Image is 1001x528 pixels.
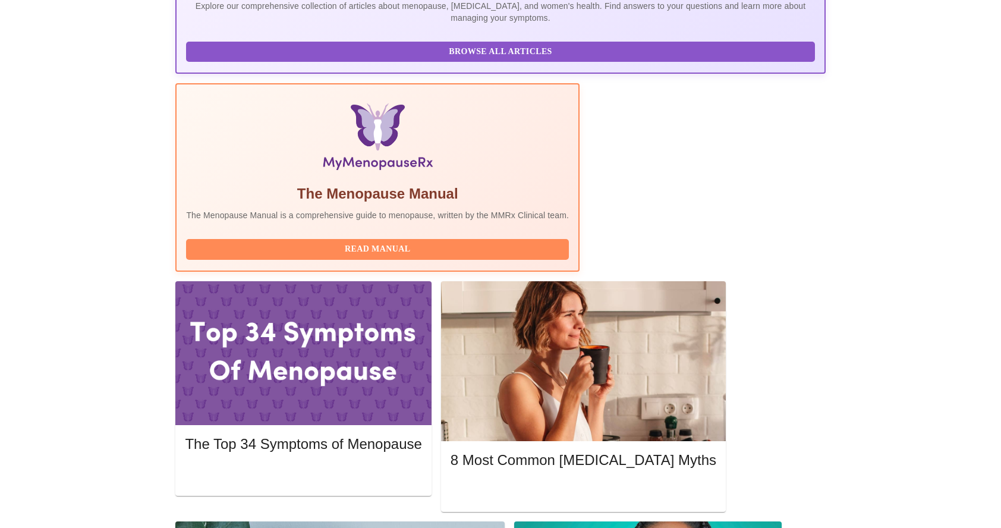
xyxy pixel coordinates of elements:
button: Browse All Articles [186,42,814,62]
button: Read More [451,481,716,502]
button: Read More [185,464,421,485]
a: Browse All Articles [186,46,817,56]
h5: 8 Most Common [MEDICAL_DATA] Myths [451,451,716,470]
a: Read More [185,469,424,479]
a: Read Manual [186,243,572,253]
h5: The Menopause Manual [186,184,569,203]
h5: The Top 34 Symptoms of Menopause [185,435,421,454]
span: Read Manual [198,242,557,257]
p: The Menopause Manual is a comprehensive guide to menopause, written by the MMRx Clinical team. [186,209,569,221]
span: Read More [197,467,410,482]
img: Menopause Manual [247,103,508,175]
span: Read More [462,484,704,499]
button: Read Manual [186,239,569,260]
span: Browse All Articles [198,45,802,59]
a: Read More [451,485,719,495]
